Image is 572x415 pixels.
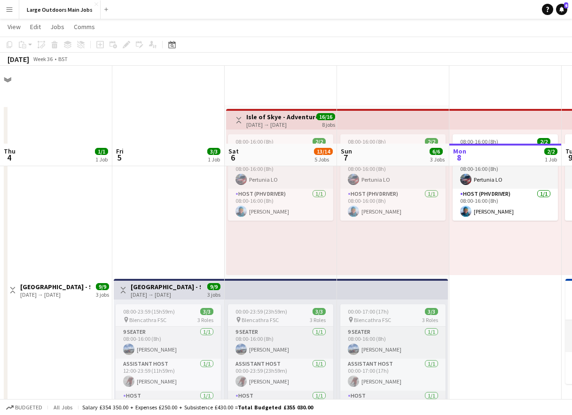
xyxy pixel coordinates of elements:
[129,316,166,323] span: Blencathra FSC
[207,290,220,298] div: 3 jobs
[131,291,201,298] div: [DATE] → [DATE]
[537,138,550,145] span: 2/2
[453,189,558,221] app-card-role: Host (PHV Driver)1/108:00-16:00 (8h)[PERSON_NAME]
[313,308,326,315] span: 3/3
[4,21,24,33] a: View
[425,138,438,145] span: 2/2
[339,152,352,163] span: 7
[228,327,333,359] app-card-role: 9 Seater1/108:00-16:00 (8h)[PERSON_NAME]
[208,156,220,163] div: 1 Job
[2,152,16,163] span: 4
[564,2,568,8] span: 6
[340,134,446,221] app-job-card: 08:00-16:00 (8h)2/22 Roles9 Seater1/108:00-16:00 (8h)Pertunia LOHost (PHV Driver)1/108:00-16:00 (...
[20,283,90,291] h3: [GEOGRAPHIC_DATA] - Striding Edge & Sharp Edge / Scafell Pike Challenge Weekend / Wild Swim - [GE...
[340,327,446,359] app-card-role: 9 Seater1/108:00-16:00 (8h)[PERSON_NAME]
[200,308,213,315] span: 3/3
[314,156,332,163] div: 5 Jobs
[340,157,446,189] app-card-role: 9 Seater1/108:00-16:00 (8h)Pertunia LO
[453,157,558,189] app-card-role: 9 Seater1/108:00-16:00 (8h)Pertunia LO
[26,21,45,33] a: Edit
[82,404,313,411] div: Salary £354 350.00 + Expenses £250.00 + Subsistence £430.00 =
[74,23,95,31] span: Comms
[52,404,74,411] span: All jobs
[460,138,498,145] span: 08:00-16:00 (8h)
[246,113,316,121] h3: Isle of Skye - Adventure & Explore
[96,283,109,290] span: 9/9
[354,316,391,323] span: Blencathra FSC
[123,308,175,315] span: 08:00-23:59 (15h59m)
[115,152,124,163] span: 5
[116,327,221,359] app-card-role: 9 Seater1/108:00-16:00 (8h)[PERSON_NAME]
[116,359,221,391] app-card-role: Assistant Host1/112:00-23:59 (11h59m)[PERSON_NAME]
[228,359,333,391] app-card-role: Assistant Host1/100:00-23:59 (23h59m)[PERSON_NAME]
[313,138,326,145] span: 2/2
[322,120,335,128] div: 8 jobs
[348,138,386,145] span: 08:00-16:00 (8h)
[228,189,333,221] app-card-role: Host (PHV Driver)1/108:00-16:00 (8h)[PERSON_NAME]
[116,147,124,155] span: Fri
[227,152,239,163] span: 6
[4,147,16,155] span: Thu
[238,404,313,411] span: Total Budgeted £355 030.00
[47,21,68,33] a: Jobs
[20,291,90,298] div: [DATE] → [DATE]
[235,308,287,315] span: 00:00-23:59 (23h59m)
[131,283,201,291] h3: [GEOGRAPHIC_DATA] - Striding Edge & Sharp Edge / Scafell Pike Challenge Weekend / Wild Swim - [GE...
[314,148,333,155] span: 13/14
[310,316,326,323] span: 3 Roles
[5,402,44,413] button: Budgeted
[228,157,333,189] app-card-role: 9 Seater1/108:00-16:00 (8h)Pertunia LO
[425,308,438,315] span: 3/3
[15,404,42,411] span: Budgeted
[316,113,335,120] span: 16/16
[8,23,21,31] span: View
[453,134,558,221] app-job-card: 08:00-16:00 (8h)2/22 Roles9 Seater1/108:00-16:00 (8h)Pertunia LOHost (PHV Driver)1/108:00-16:00 (...
[235,138,274,145] span: 08:00-16:00 (8h)
[340,189,446,221] app-card-role: Host (PHV Driver)1/108:00-16:00 (8h)[PERSON_NAME]
[430,148,443,155] span: 6/6
[242,316,279,323] span: Blencathra FSC
[50,23,64,31] span: Jobs
[58,55,68,62] div: BST
[8,54,29,64] div: [DATE]
[430,156,445,163] div: 3 Jobs
[452,152,466,163] span: 8
[95,148,108,155] span: 1/1
[544,148,557,155] span: 2/2
[228,134,333,221] app-job-card: 08:00-16:00 (8h)2/22 Roles9 Seater1/108:00-16:00 (8h)Pertunia LOHost (PHV Driver)1/108:00-16:00 (...
[246,121,316,128] div: [DATE] → [DATE]
[30,23,41,31] span: Edit
[197,316,213,323] span: 3 Roles
[348,308,389,315] span: 00:00-17:00 (17h)
[207,148,220,155] span: 3/3
[96,290,109,298] div: 3 jobs
[545,156,557,163] div: 1 Job
[422,316,438,323] span: 3 Roles
[70,21,99,33] a: Comms
[95,156,108,163] div: 1 Job
[556,4,567,15] a: 6
[31,55,55,62] span: Week 36
[207,283,220,290] span: 9/9
[228,147,239,155] span: Sat
[453,147,466,155] span: Mon
[340,359,446,391] app-card-role: Assistant Host1/100:00-17:00 (17h)[PERSON_NAME]
[341,147,352,155] span: Sun
[19,0,101,19] button: Large Outdoors Main Jobs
